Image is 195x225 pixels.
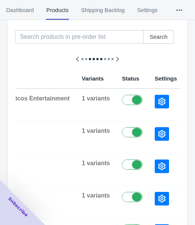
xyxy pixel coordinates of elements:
button: Search [143,30,174,44]
input: Search products in pre-order list [15,30,143,44]
span: Search [149,34,168,40]
span: Settings [137,0,158,20]
button: Scroll table right one column [111,52,124,66]
span: Products [46,0,69,20]
span: Settings [155,75,177,82]
span: Shipping Backlog [81,0,125,20]
span: Dashboard [6,0,34,20]
button: Scroll table left one column [71,52,84,66]
span: 1 variants [82,95,110,102]
button: More tabs [164,0,195,20]
span: Status [122,75,139,82]
span: Variants [82,75,104,82]
span: 1 variants [82,192,110,199]
span: Subscribe [7,196,29,218]
span: 1 variants [82,128,110,134]
span: 1 variants [82,160,110,166]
